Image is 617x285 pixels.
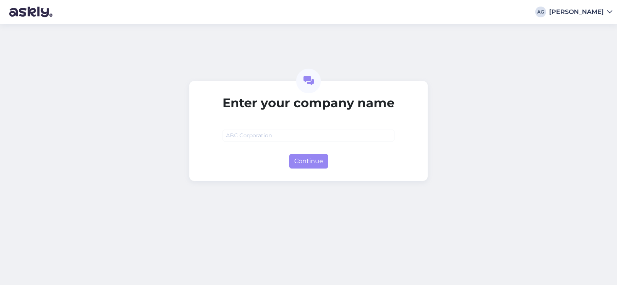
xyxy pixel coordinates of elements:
[223,130,394,142] input: ABC Corporation
[289,154,328,169] button: Continue
[223,96,394,110] h2: Enter your company name
[535,7,546,17] div: AG
[549,9,612,15] a: [PERSON_NAME]
[549,9,604,15] div: [PERSON_NAME]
